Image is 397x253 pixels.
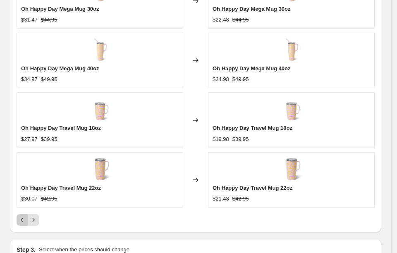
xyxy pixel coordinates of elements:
div: $21.48 [213,195,229,203]
div: $24.98 [213,75,229,84]
strike: $44.95 [41,16,57,24]
img: swig-life-signature-22oz-insulated-stainless-steel-travel-mug-with-handle-oh-happy-day-main_80x.jpg [279,157,304,181]
strike: $42.95 [41,195,57,203]
button: Previous [17,214,28,226]
img: swig-life-signature-40oz-insulated-stainless-steel-mega-mug-with-handle-oh-happy-day-main_80x.jpg [88,37,112,62]
span: Oh Happy Day Travel Mug 22oz [213,185,292,191]
div: $22.48 [213,16,229,24]
img: swig-life-signature-40oz-insulated-stainless-steel-mega-mug-with-handle-oh-happy-day-main_80x.jpg [279,37,304,62]
img: swig-life-signature-18oz-insulated-stainless-steel-travel-mug-oh-happy-day-main_80x.webp [88,97,112,122]
div: $31.47 [21,16,38,24]
strike: $44.95 [232,16,249,24]
span: Oh Happy Day Mega Mug 40oz [21,65,99,72]
span: Oh Happy Day Travel Mug 18oz [213,125,292,131]
img: swig-life-signature-22oz-insulated-stainless-steel-travel-mug-with-handle-oh-happy-day-main_80x.jpg [88,157,112,181]
span: Oh Happy Day Travel Mug 18oz [21,125,101,131]
strike: $39.95 [41,135,57,143]
div: $30.07 [21,195,38,203]
nav: Pagination [17,214,39,226]
strike: $42.95 [232,195,249,203]
strike: $39.95 [232,135,249,143]
strike: $49.95 [232,75,249,84]
div: $19.98 [213,135,229,143]
span: Oh Happy Day Mega Mug 30oz [213,6,291,12]
span: Oh Happy Day Mega Mug 40oz [213,65,291,72]
div: $27.97 [21,135,38,143]
strike: $49.95 [41,75,57,84]
img: swig-life-signature-18oz-insulated-stainless-steel-travel-mug-oh-happy-day-main_80x.webp [279,97,304,122]
div: $34.97 [21,75,38,84]
span: Oh Happy Day Travel Mug 22oz [21,185,101,191]
button: Next [28,214,39,226]
span: Oh Happy Day Mega Mug 30oz [21,6,99,12]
